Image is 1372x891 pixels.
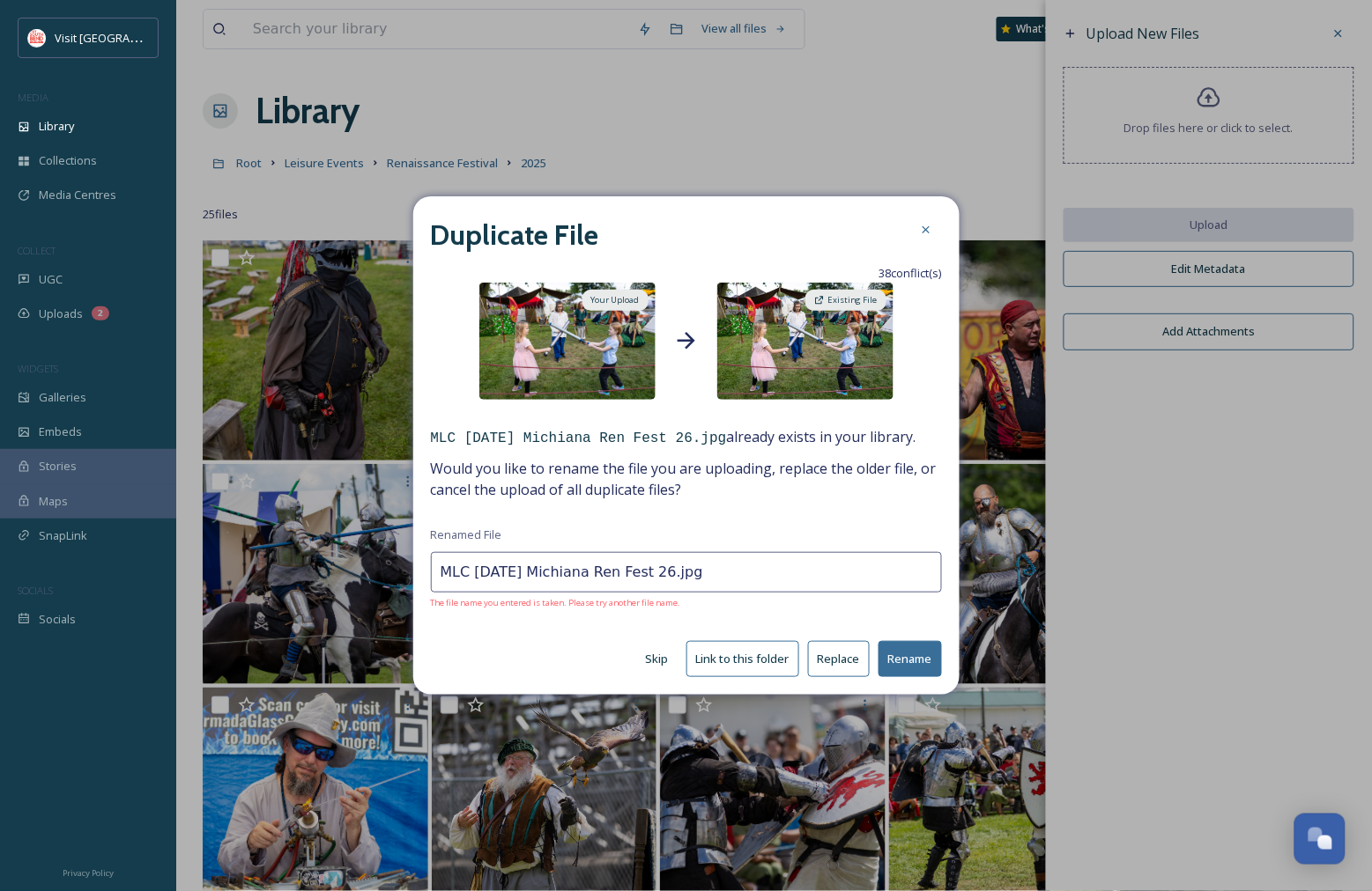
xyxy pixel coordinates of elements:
[63,867,114,879] span: Privacy Policy
[637,642,678,676] button: Skip
[879,265,942,282] span: 38 conflict(s)
[63,861,114,882] a: Privacy Policy
[808,641,870,677] button: Replace
[686,641,799,677] button: Link to this folder
[18,244,56,257] span: COLLECT
[39,611,76,628] span: Socials
[431,597,942,609] span: The file name you entered is taken. Please try another file name.
[39,458,77,475] span: Stories
[879,641,942,677] button: Rename
[39,271,63,288] span: UGC
[55,29,191,46] span: Visit [GEOGRAPHIC_DATA]
[803,287,889,313] a: Existing File
[39,306,83,322] span: Uploads
[18,362,58,375] span: WIDGETS
[431,214,599,256] h2: Duplicate File
[39,187,116,203] span: Media Centres
[717,283,894,400] img: 480ebc72-5405-4f6f-b8d9-69821c9145e4.jpg
[431,458,942,500] span: Would you like to rename the file you are uploading, replace the older file, or cancel the upload...
[18,91,48,104] span: MEDIA
[39,493,68,510] span: Maps
[39,152,97,169] span: Collections
[92,306,109,320] div: 2
[1294,814,1346,865] button: Open Chat
[591,294,640,306] span: Your Upload
[828,294,878,306] span: Existing File
[18,584,53,597] span: SOCIALS
[431,426,942,449] span: already exists in your library.
[431,552,942,593] input: My file
[39,423,82,440] span: Embeds
[39,527,87,544] span: SnapLink
[28,29,46,47] img: vsbm-stackedMISH_CMYKlogo2017.jpg
[431,431,727,446] kbd: MLC [DATE] Michiana Ren Fest 26.jpg
[39,118,74,135] span: Library
[39,389,86,406] span: Galleries
[431,526,502,543] span: Renamed File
